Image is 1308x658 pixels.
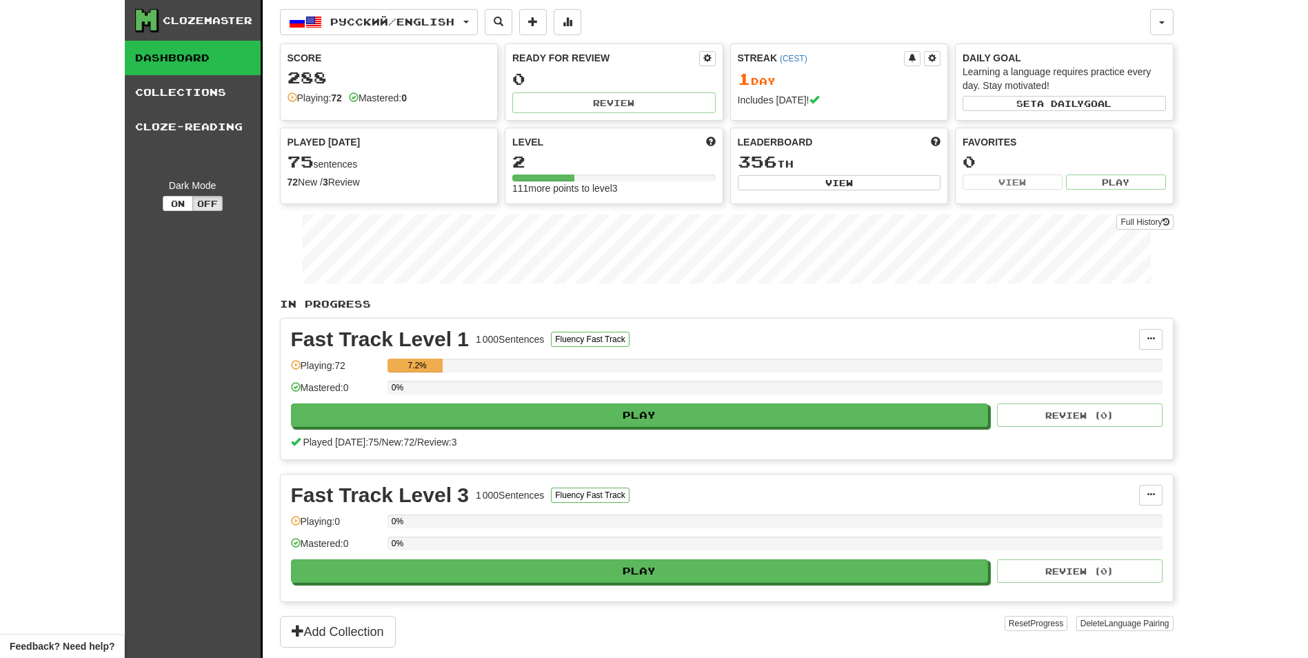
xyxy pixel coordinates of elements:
button: Review (0) [997,559,1163,583]
span: Language Pairing [1104,619,1169,628]
div: Playing: 72 [291,359,381,381]
button: Play [291,403,989,427]
button: Play [1066,175,1166,190]
strong: 72 [288,177,299,188]
div: Clozemaster [163,14,252,28]
div: 1 000 Sentences [476,332,544,346]
span: Русский / English [330,16,454,28]
div: Includes [DATE]! [738,93,941,107]
span: Review: 3 [417,437,457,448]
div: Daily Goal [963,51,1166,65]
div: 0 [512,70,716,88]
div: Mastered: 0 [291,537,381,559]
div: Dark Mode [135,179,250,192]
span: 1 [738,69,751,88]
button: Review (0) [997,403,1163,427]
strong: 0 [401,92,407,103]
span: 75 [288,152,314,171]
div: Fast Track Level 3 [291,485,470,506]
div: Playing: [288,91,342,105]
button: Off [192,196,223,211]
div: Learning a language requires practice every day. Stay motivated! [963,65,1166,92]
span: Open feedback widget [10,639,114,653]
span: / [414,437,417,448]
div: Mastered: 0 [291,381,381,403]
div: Day [738,70,941,88]
a: Full History [1116,215,1173,230]
span: Played [DATE] [288,135,361,149]
button: Add sentence to collection [519,9,547,35]
span: Level [512,135,543,149]
span: Progress [1030,619,1063,628]
div: Score [288,51,491,65]
p: In Progress [280,297,1174,311]
span: New: 72 [382,437,414,448]
button: Fluency Fast Track [551,332,629,347]
button: DeleteLanguage Pairing [1076,616,1174,631]
span: a daily [1037,99,1084,108]
div: th [738,153,941,171]
span: / [379,437,382,448]
span: This week in points, UTC [931,135,940,149]
a: (CEST) [780,54,807,63]
a: Cloze-Reading [125,110,261,144]
div: Mastered: [349,91,407,105]
span: Leaderboard [738,135,813,149]
div: sentences [288,153,491,171]
button: View [963,175,1063,190]
button: Add Collection [280,616,396,648]
span: 356 [738,152,777,171]
div: 111 more points to level 3 [512,181,716,195]
div: Playing: 0 [291,515,381,537]
div: Ready for Review [512,51,699,65]
button: View [738,175,941,190]
div: 2 [512,153,716,170]
div: 7.2% [392,359,443,372]
button: Search sentences [485,9,512,35]
div: 1 000 Sentences [476,488,544,502]
button: On [163,196,193,211]
button: Review [512,92,716,113]
div: Favorites [963,135,1166,149]
button: Seta dailygoal [963,96,1166,111]
div: Streak [738,51,905,65]
div: New / Review [288,175,491,189]
div: Fast Track Level 1 [291,329,470,350]
button: Fluency Fast Track [551,488,629,503]
a: Collections [125,75,261,110]
a: Dashboard [125,41,261,75]
span: Score more points to level up [706,135,716,149]
div: 288 [288,69,491,86]
button: Русский/English [280,9,478,35]
button: ResetProgress [1005,616,1067,631]
span: Played [DATE]: 75 [303,437,379,448]
button: Play [291,559,989,583]
button: More stats [554,9,581,35]
strong: 3 [323,177,328,188]
div: 0 [963,153,1166,170]
strong: 72 [331,92,342,103]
